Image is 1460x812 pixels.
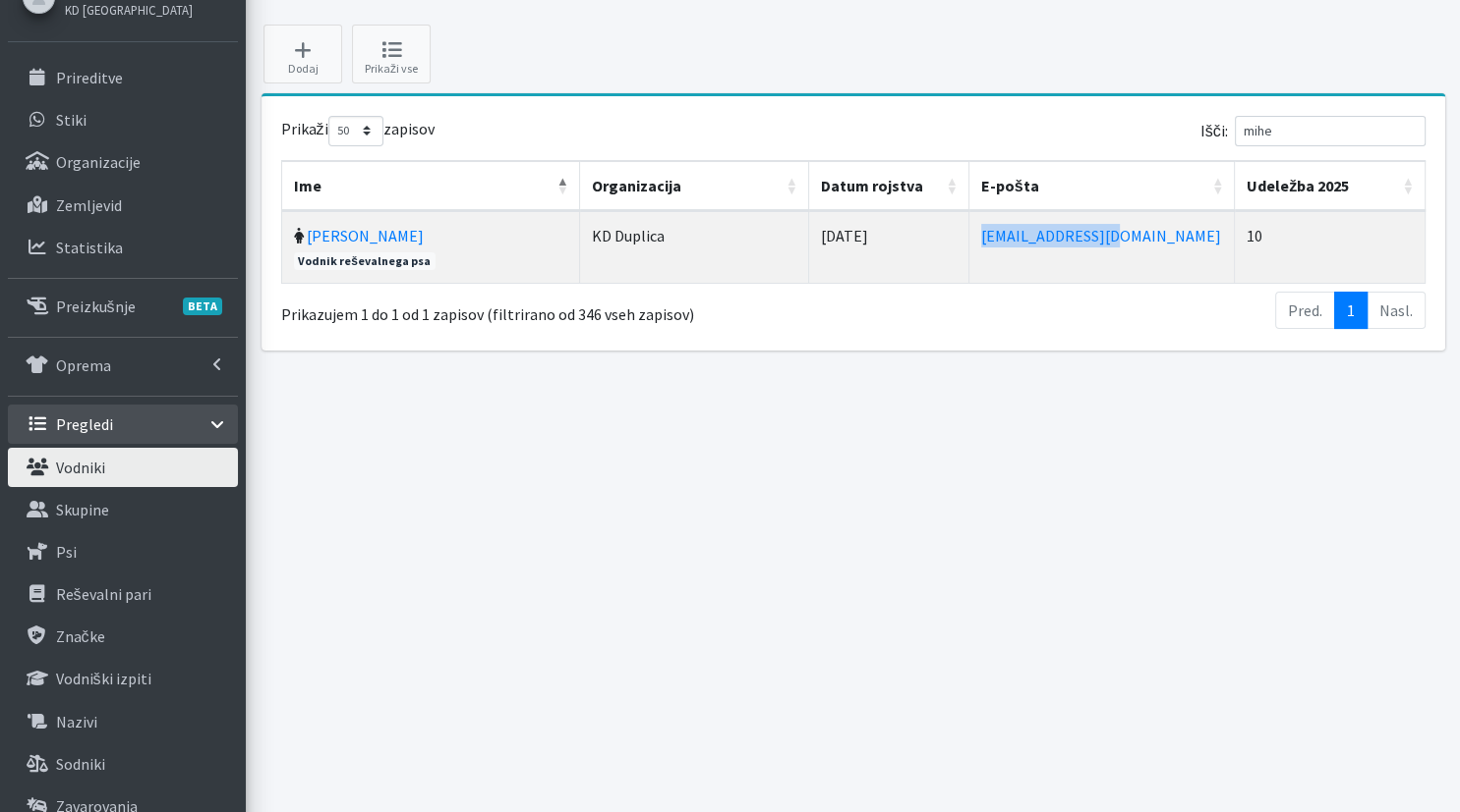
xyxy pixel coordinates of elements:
p: Vodniki [56,458,105,477]
a: Prireditve [8,58,238,97]
p: Vodniški izpiti [56,669,151,688]
a: Značke [8,617,238,656]
a: Sodniki [8,744,238,784]
p: Zemljevid [56,195,122,215]
span: Vodnik reševalnega psa [294,252,436,270]
a: Statistika [8,228,238,267]
a: Organizacije [8,142,238,182]
a: Reševalni pari [8,574,238,614]
p: Reševalni pari [56,584,151,604]
input: Išči: [1235,116,1426,146]
p: Pregledi [56,414,113,434]
th: Organizacija: vključite za naraščujoči sort [580,161,809,211]
th: Udeležba 2025: vključite za naraščujoči sort [1235,161,1425,211]
a: Prikaži vse [352,25,431,83]
a: Nazivi [8,702,238,741]
a: Skupine [8,490,238,529]
p: Značke [56,626,105,646]
a: Vodniški izpiti [8,659,238,698]
a: [PERSON_NAME] [307,226,424,245]
a: Vodniki [8,448,238,487]
a: Oprema [8,346,238,385]
p: Skupine [56,500,109,519]
label: Prikaži zapisov [281,116,435,146]
a: Psi [8,532,238,571]
a: Stiki [8,100,238,139]
a: Zemljevid [8,186,238,225]
th: Datum rojstva: vključite za naraščujoči sort [809,161,969,211]
p: Organizacije [56,152,141,172]
th: Ime: vključite za padajoči sort [282,161,580,211]
span: BETA [183,298,222,315]
a: Pregledi [8,405,238,444]
p: Psi [56,542,77,562]
p: Sodniki [56,754,105,774]
p: Statistika [56,238,123,257]
td: 10 [1235,211,1425,283]
th: E-pošta: vključite za naraščujoči sort [969,161,1235,211]
a: Dodaj [263,25,342,83]
a: [EMAIL_ADDRESS][DOMAIN_NAME] [981,226,1221,245]
small: KD [GEOGRAPHIC_DATA] [65,2,193,18]
p: Prireditve [56,68,123,87]
a: PreizkušnjeBETA [8,287,238,326]
select: Prikažizapisov [328,116,383,146]
td: [DATE] [809,211,969,283]
p: Nazivi [56,712,97,731]
p: Preizkušnje [56,297,136,316]
a: 1 [1334,292,1368,329]
label: Išči: [1200,116,1426,146]
div: Prikazujem 1 do 1 od 1 zapisov (filtrirano od 346 vseh zapisov) [281,290,751,327]
p: Oprema [56,355,111,375]
td: KD Duplica [580,211,809,283]
p: Stiki [56,110,87,130]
